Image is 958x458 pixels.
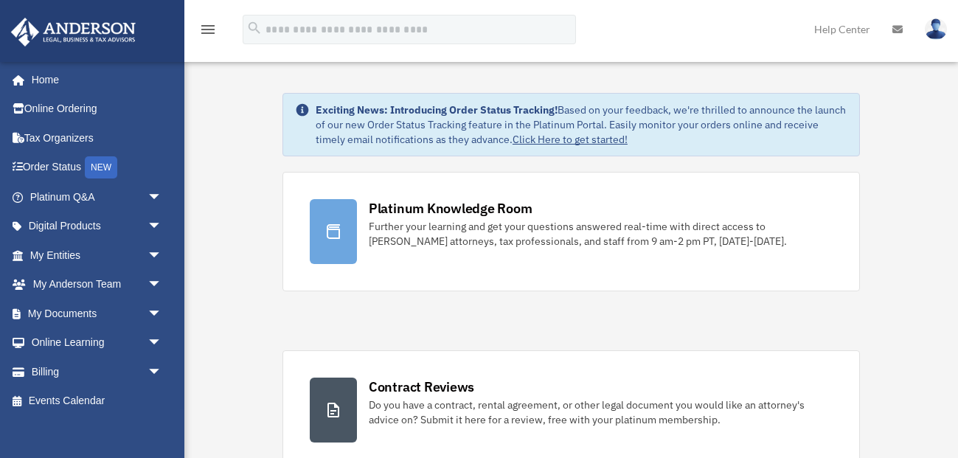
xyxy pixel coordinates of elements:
span: arrow_drop_down [147,212,177,242]
a: Online Learningarrow_drop_down [10,328,184,358]
a: My Entitiesarrow_drop_down [10,240,184,270]
i: search [246,20,263,36]
a: Platinum Q&Aarrow_drop_down [10,182,184,212]
a: Click Here to get started! [513,133,628,146]
div: Do you have a contract, rental agreement, or other legal document you would like an attorney's ad... [369,398,833,427]
span: arrow_drop_down [147,240,177,271]
a: My Anderson Teamarrow_drop_down [10,270,184,299]
div: Contract Reviews [369,378,474,396]
span: arrow_drop_down [147,270,177,300]
img: User Pic [925,18,947,40]
span: arrow_drop_down [147,328,177,358]
i: menu [199,21,217,38]
span: arrow_drop_down [147,299,177,329]
div: NEW [85,156,117,178]
strong: Exciting News: Introducing Order Status Tracking! [316,103,558,117]
img: Anderson Advisors Platinum Portal [7,18,140,46]
a: Home [10,65,177,94]
div: Further your learning and get your questions answered real-time with direct access to [PERSON_NAM... [369,219,833,249]
div: Based on your feedback, we're thrilled to announce the launch of our new Order Status Tracking fe... [316,103,847,147]
a: Digital Productsarrow_drop_down [10,212,184,241]
a: Billingarrow_drop_down [10,357,184,386]
span: arrow_drop_down [147,182,177,212]
a: Events Calendar [10,386,184,416]
a: Platinum Knowledge Room Further your learning and get your questions answered real-time with dire... [282,172,860,291]
span: arrow_drop_down [147,357,177,387]
a: My Documentsarrow_drop_down [10,299,184,328]
div: Platinum Knowledge Room [369,199,532,218]
a: Order StatusNEW [10,153,184,183]
a: Tax Organizers [10,123,184,153]
a: Online Ordering [10,94,184,124]
a: menu [199,26,217,38]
